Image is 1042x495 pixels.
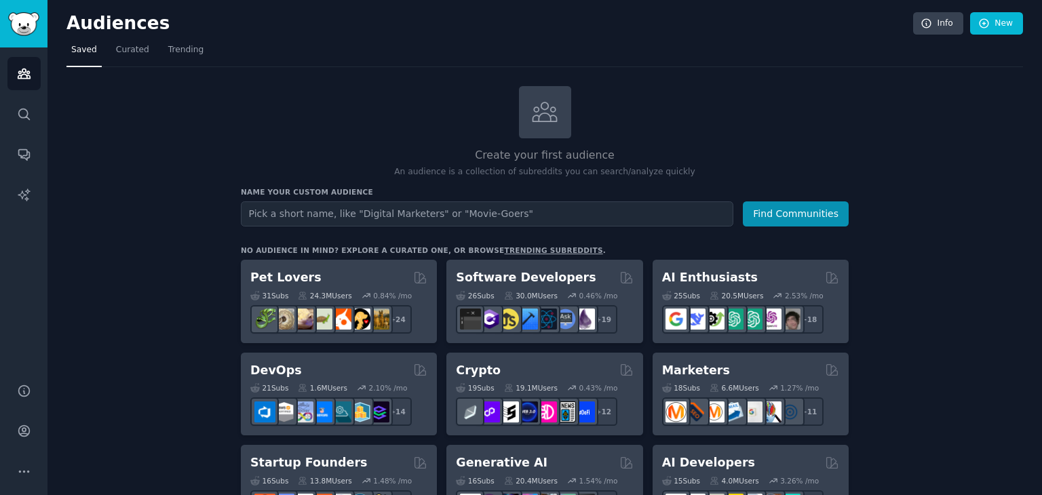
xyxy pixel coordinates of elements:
[662,476,700,486] div: 15 Sub s
[779,309,800,330] img: ArtificalIntelligence
[241,166,849,178] p: An audience is a collection of subreddits you can search/analyze quickly
[292,401,313,422] img: Docker_DevOps
[254,401,275,422] img: azuredevops
[311,401,332,422] img: DevOpsLinks
[684,401,706,422] img: bigseo
[779,401,800,422] img: OnlineMarketing
[456,269,596,286] h2: Software Developers
[579,476,618,486] div: 1.54 % /mo
[743,201,849,226] button: Find Communities
[368,309,389,330] img: dogbreed
[66,39,102,67] a: Saved
[71,44,97,56] span: Saved
[684,309,706,330] img: DeepSeek
[710,476,759,486] div: 4.0M Users
[349,309,370,330] img: PetAdvice
[373,291,412,300] div: 0.84 % /mo
[116,44,149,56] span: Curated
[498,401,519,422] img: ethstaker
[780,383,819,393] div: 1.27 % /mo
[517,401,538,422] img: web3
[662,362,730,379] h2: Marketers
[369,383,408,393] div: 2.10 % /mo
[703,401,725,422] img: AskMarketing
[760,401,781,422] img: MarketingResearch
[460,309,481,330] img: software
[741,401,763,422] img: googleads
[479,401,500,422] img: 0xPolygon
[250,362,302,379] h2: DevOps
[250,454,367,471] h2: Startup Founders
[241,201,733,226] input: Pick a short name, like "Digital Marketers" or "Movie-Goers"
[241,187,849,197] h3: Name your custom audience
[498,309,519,330] img: learnjavascript
[662,454,755,471] h2: AI Developers
[589,305,617,334] div: + 19
[722,401,744,422] img: Emailmarketing
[456,362,501,379] h2: Crypto
[785,291,824,300] div: 2.53 % /mo
[298,291,351,300] div: 24.3M Users
[241,147,849,164] h2: Create your first audience
[662,269,758,286] h2: AI Enthusiasts
[456,476,494,486] div: 16 Sub s
[368,401,389,422] img: PlatformEngineers
[8,12,39,36] img: GummySearch logo
[780,476,819,486] div: 3.26 % /mo
[330,401,351,422] img: platformengineering
[795,397,824,426] div: + 11
[555,401,576,422] img: CryptoNews
[456,383,494,393] div: 19 Sub s
[479,309,500,330] img: csharp
[349,401,370,422] img: aws_cdk
[665,309,687,330] img: GoogleGeminiAI
[250,476,288,486] div: 16 Sub s
[536,401,557,422] img: defiblockchain
[913,12,963,35] a: Info
[662,291,700,300] div: 25 Sub s
[741,309,763,330] img: chatgpt_prompts_
[703,309,725,330] img: AItoolsCatalog
[250,383,288,393] div: 21 Sub s
[298,383,347,393] div: 1.6M Users
[710,291,763,300] div: 20.5M Users
[574,309,595,330] img: elixir
[536,309,557,330] img: reactnative
[579,383,618,393] div: 0.43 % /mo
[460,401,481,422] img: ethfinance
[66,13,913,35] h2: Audiences
[504,246,602,254] a: trending subreddits
[298,476,351,486] div: 13.8M Users
[579,291,618,300] div: 0.46 % /mo
[710,383,759,393] div: 6.6M Users
[273,401,294,422] img: AWS_Certified_Experts
[665,401,687,422] img: content_marketing
[250,269,322,286] h2: Pet Lovers
[662,383,700,393] div: 18 Sub s
[273,309,294,330] img: ballpython
[250,291,288,300] div: 31 Sub s
[970,12,1023,35] a: New
[383,305,412,334] div: + 24
[574,401,595,422] img: defi_
[504,476,558,486] div: 20.4M Users
[292,309,313,330] img: leopardgeckos
[456,291,494,300] div: 26 Sub s
[456,454,547,471] h2: Generative AI
[555,309,576,330] img: AskComputerScience
[517,309,538,330] img: iOSProgramming
[504,291,558,300] div: 30.0M Users
[722,309,744,330] img: chatgpt_promptDesign
[163,39,208,67] a: Trending
[373,476,412,486] div: 1.48 % /mo
[383,397,412,426] div: + 14
[760,309,781,330] img: OpenAIDev
[168,44,204,56] span: Trending
[795,305,824,334] div: + 18
[111,39,154,67] a: Curated
[589,397,617,426] div: + 12
[254,309,275,330] img: herpetology
[311,309,332,330] img: turtle
[330,309,351,330] img: cockatiel
[241,245,606,255] div: No audience in mind? Explore a curated one, or browse .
